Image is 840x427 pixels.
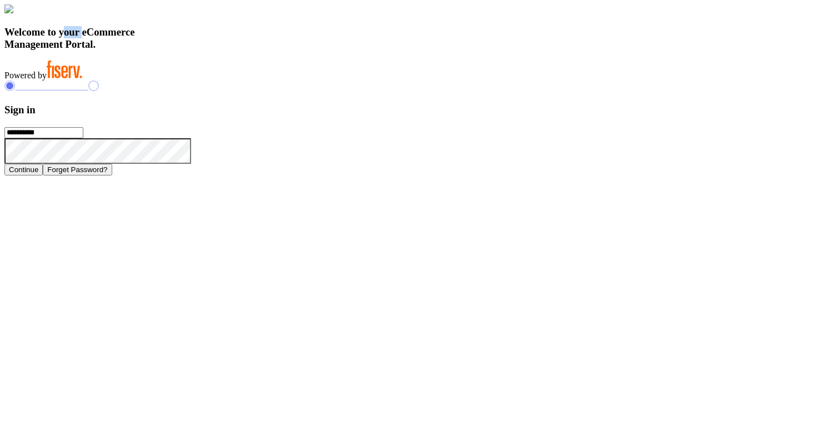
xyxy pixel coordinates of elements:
[4,26,836,51] h3: Welcome to your eCommerce Management Portal.
[43,164,112,175] button: Forget Password?
[4,71,47,80] span: Powered by
[4,4,13,13] img: card_Illustration.svg
[4,104,836,116] h3: Sign in
[4,164,43,175] button: Continue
